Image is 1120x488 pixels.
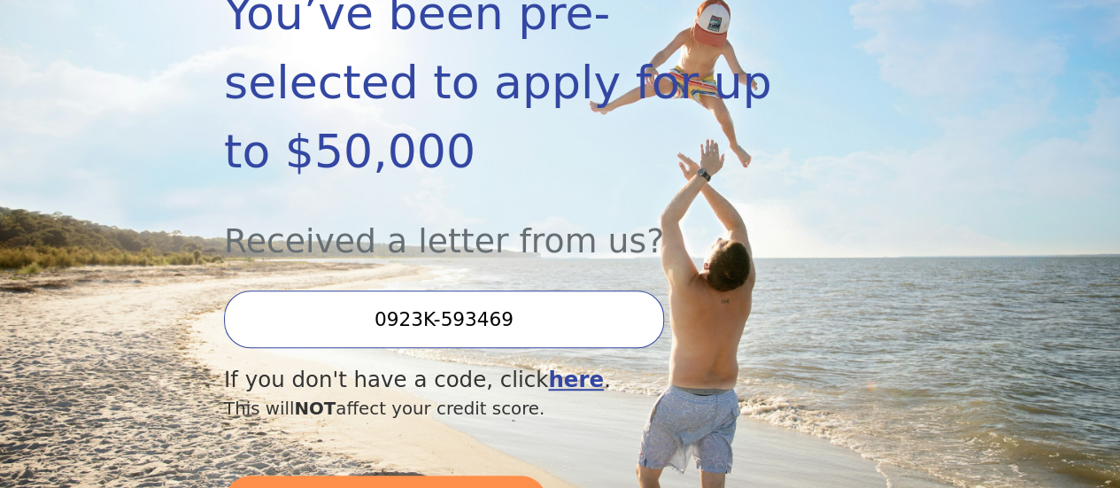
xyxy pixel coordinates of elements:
a: here [548,367,604,392]
input: Enter your Offer Code: [224,290,664,348]
div: If you don't have a code, click . [224,364,795,397]
div: This will affect your credit score. [224,396,795,422]
span: NOT [294,399,336,419]
div: Received a letter from us? [224,186,795,267]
